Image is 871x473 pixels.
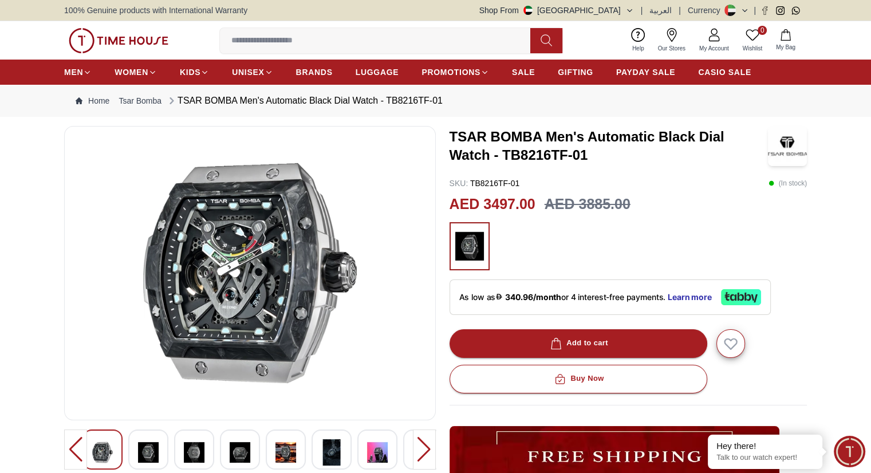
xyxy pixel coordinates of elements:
img: TSAR BOMBA Men's Automatic Black Dial Watch - TB8216TF-01 [92,439,113,466]
div: Buy Now [552,372,604,385]
span: BRANDS [296,66,333,78]
a: PAYDAY SALE [616,62,675,82]
span: Our Stores [653,44,690,53]
span: PROMOTIONS [421,66,480,78]
p: TB8216TF-01 [450,178,520,189]
a: KIDS [180,62,209,82]
a: Whatsapp [791,6,800,15]
div: Currency [688,5,725,16]
span: My Account [695,44,734,53]
a: UNISEX [232,62,273,82]
button: My Bag [769,27,802,54]
img: TSAR BOMBA Men's Automatic Black Dial Watch - TB8216TF-01 [321,439,342,466]
a: PROMOTIONS [421,62,489,82]
span: My Bag [771,43,800,52]
a: CASIO SALE [698,62,751,82]
span: 100% Genuine products with International Warranty [64,5,247,16]
img: TSAR BOMBA Men's Automatic Black Dial Watch - TB8216TF-01 [768,126,807,166]
span: SKU : [450,179,468,188]
button: Add to cart [450,329,707,358]
a: Our Stores [651,26,692,55]
span: LUGGAGE [356,66,399,78]
h3: TSAR BOMBA Men's Automatic Black Dial Watch - TB8216TF-01 [450,128,768,164]
span: GIFTING [558,66,593,78]
span: | [641,5,643,16]
span: PAYDAY SALE [616,66,675,78]
a: SALE [512,62,535,82]
img: United Arab Emirates [523,6,533,15]
span: 0 [758,26,767,35]
img: TSAR BOMBA Men's Automatic Black Dial Watch - TB8216TF-01 [275,439,296,466]
a: BRANDS [296,62,333,82]
h2: AED 3497.00 [450,194,535,215]
a: Instagram [776,6,785,15]
div: Chat Widget [834,436,865,467]
div: Hey there! [716,440,814,452]
span: MEN [64,66,83,78]
p: Talk to our watch expert! [716,453,814,463]
img: ... [455,228,484,265]
img: TSAR BOMBA Men's Automatic Black Dial Watch - TB8216TF-01 [138,439,159,466]
img: ... [69,28,168,53]
a: Tsar Bomba [119,95,161,107]
span: KIDS [180,66,200,78]
img: TSAR BOMBA Men's Automatic Black Dial Watch - TB8216TF-01 [184,439,204,466]
span: Wishlist [738,44,767,53]
a: Help [625,26,651,55]
div: Add to cart [548,337,608,350]
a: Facebook [760,6,769,15]
span: WOMEN [115,66,148,78]
span: CASIO SALE [698,66,751,78]
a: MEN [64,62,92,82]
a: WOMEN [115,62,157,82]
nav: Breadcrumb [64,85,807,117]
img: TSAR BOMBA Men's Automatic Black Dial Watch - TB8216TF-01 [74,136,426,411]
a: LUGGAGE [356,62,399,82]
button: العربية [649,5,672,16]
div: TSAR BOMBA Men's Automatic Black Dial Watch - TB8216TF-01 [166,94,443,108]
span: SALE [512,66,535,78]
a: GIFTING [558,62,593,82]
span: UNISEX [232,66,264,78]
h3: AED 3885.00 [545,194,630,215]
a: Home [76,95,109,107]
span: | [679,5,681,16]
p: ( In stock ) [768,178,807,189]
img: TSAR BOMBA Men's Automatic Black Dial Watch - TB8216TF-01 [367,439,388,466]
a: 0Wishlist [736,26,769,55]
button: Shop From[GEOGRAPHIC_DATA] [479,5,634,16]
span: | [754,5,756,16]
button: Buy Now [450,365,707,393]
img: TSAR BOMBA Men's Automatic Black Dial Watch - TB8216TF-01 [230,439,250,466]
span: Help [628,44,649,53]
